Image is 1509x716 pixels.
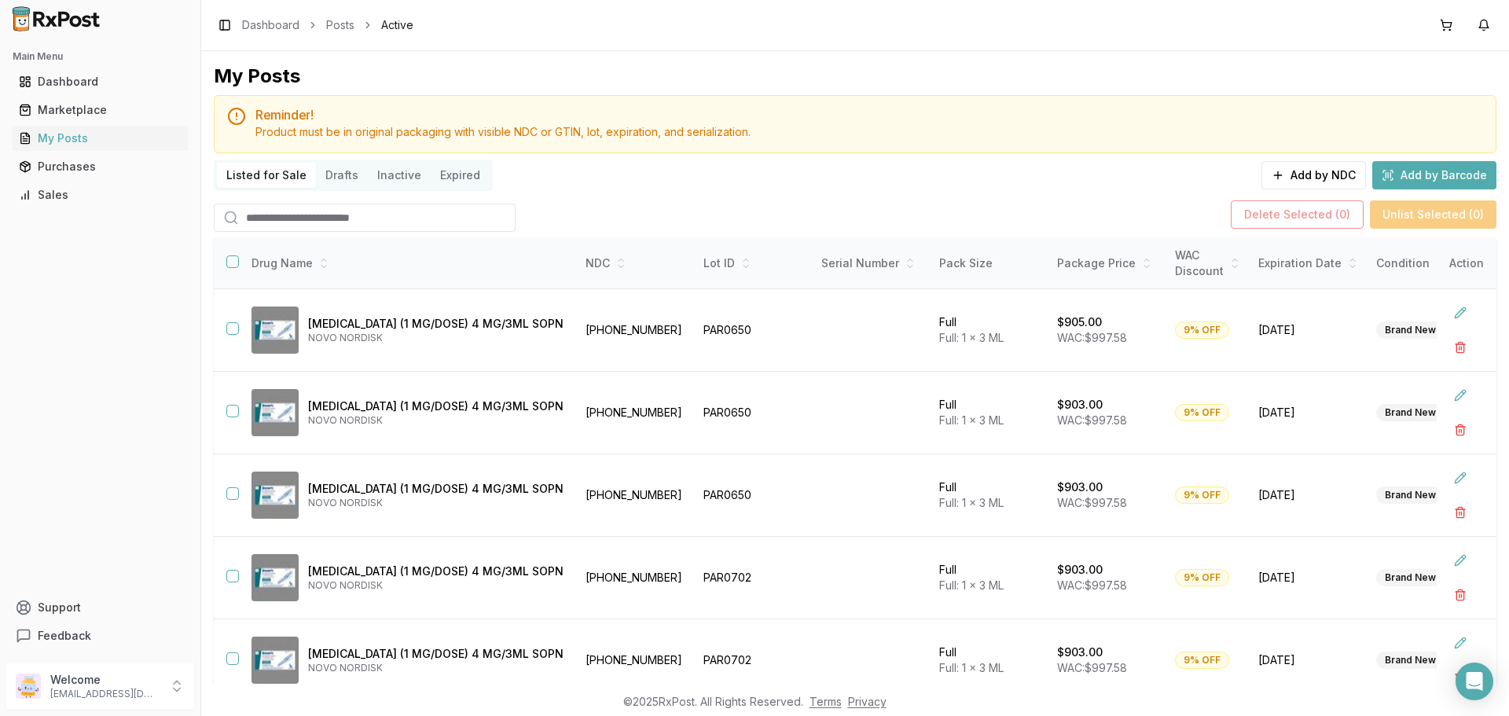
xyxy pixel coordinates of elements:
p: NOVO NORDISK [308,579,564,592]
div: 9% OFF [1175,321,1229,339]
button: Inactive [368,163,431,188]
div: Lot ID [703,255,802,271]
a: Purchases [13,152,188,181]
div: Brand New [1376,487,1445,504]
button: My Posts [6,126,194,151]
button: Edit [1446,299,1474,327]
td: [PHONE_NUMBER] [576,372,694,454]
div: 9% OFF [1175,487,1229,504]
span: Active [381,17,413,33]
button: Delete [1446,333,1474,362]
span: Feedback [38,628,91,644]
p: [EMAIL_ADDRESS][DOMAIN_NAME] [50,688,160,700]
div: 9% OFF [1175,404,1229,421]
p: $905.00 [1057,314,1102,330]
img: User avatar [16,674,41,699]
div: Sales [19,187,182,203]
td: Full [930,537,1048,619]
div: Purchases [19,159,182,174]
span: [DATE] [1258,322,1357,338]
span: WAC: $997.58 [1057,661,1127,674]
div: My Posts [214,64,300,89]
p: $903.00 [1057,397,1103,413]
div: My Posts [19,130,182,146]
div: Dashboard [19,74,182,90]
img: Ozempic (1 MG/DOSE) 4 MG/3ML SOPN [251,307,299,354]
a: Dashboard [242,17,299,33]
button: Delete [1446,581,1474,609]
button: Delete [1446,416,1474,444]
td: [PHONE_NUMBER] [576,454,694,537]
span: Full: 1 x 3 ML [939,578,1004,592]
span: [DATE] [1258,405,1357,420]
button: Feedback [6,622,194,650]
button: Sales [6,182,194,207]
div: NDC [586,255,685,271]
div: Brand New [1376,652,1445,669]
td: PAR0650 [694,454,812,537]
td: Full [930,289,1048,372]
div: Product must be in original packaging with visible NDC or GTIN, lot, expiration, and serialization. [255,124,1483,140]
button: Add by Barcode [1372,161,1496,189]
div: 9% OFF [1175,652,1229,669]
button: Delete [1446,498,1474,527]
nav: breadcrumb [242,17,413,33]
td: [PHONE_NUMBER] [576,537,694,619]
img: Ozempic (1 MG/DOSE) 4 MG/3ML SOPN [251,554,299,601]
div: Serial Number [821,255,920,271]
span: Full: 1 x 3 ML [939,413,1004,427]
a: Marketplace [13,96,188,124]
button: Marketplace [6,97,194,123]
button: Listed for Sale [217,163,316,188]
a: Terms [810,695,842,708]
div: Brand New [1376,404,1445,421]
p: NOVO NORDISK [308,332,564,344]
img: Ozempic (1 MG/DOSE) 4 MG/3ML SOPN [251,637,299,684]
div: WAC Discount [1175,248,1239,279]
p: [MEDICAL_DATA] (1 MG/DOSE) 4 MG/3ML SOPN [308,481,564,497]
h2: Main Menu [13,50,188,63]
p: [MEDICAL_DATA] (1 MG/DOSE) 4 MG/3ML SOPN [308,316,564,332]
th: Action [1437,238,1496,289]
th: Pack Size [930,238,1048,289]
a: Posts [326,17,354,33]
span: [DATE] [1258,487,1357,503]
button: Expired [431,163,490,188]
button: Support [6,593,194,622]
span: WAC: $997.58 [1057,413,1127,427]
p: [MEDICAL_DATA] (1 MG/DOSE) 4 MG/3ML SOPN [308,564,564,579]
span: Full: 1 x 3 ML [939,661,1004,674]
span: [DATE] [1258,570,1357,586]
div: Open Intercom Messenger [1456,663,1493,700]
p: $903.00 [1057,479,1103,495]
p: $903.00 [1057,644,1103,660]
p: Welcome [50,672,160,688]
span: WAC: $997.58 [1057,578,1127,592]
p: [MEDICAL_DATA] (1 MG/DOSE) 4 MG/3ML SOPN [308,398,564,414]
button: Delete [1446,663,1474,692]
button: Edit [1446,546,1474,575]
td: [PHONE_NUMBER] [576,619,694,702]
td: PAR0650 [694,289,812,372]
td: PAR0650 [694,372,812,454]
button: Edit [1446,464,1474,492]
p: NOVO NORDISK [308,662,564,674]
button: Dashboard [6,69,194,94]
span: WAC: $997.58 [1057,496,1127,509]
div: 9% OFF [1175,569,1229,586]
img: Ozempic (1 MG/DOSE) 4 MG/3ML SOPN [251,472,299,519]
a: My Posts [13,124,188,152]
p: [MEDICAL_DATA] (1 MG/DOSE) 4 MG/3ML SOPN [308,646,564,662]
button: Edit [1446,629,1474,657]
p: $903.00 [1057,562,1103,578]
button: Edit [1446,381,1474,409]
p: NOVO NORDISK [308,414,564,427]
button: Drafts [316,163,368,188]
img: RxPost Logo [6,6,107,31]
a: Privacy [848,695,887,708]
span: Full: 1 x 3 ML [939,331,1004,344]
h5: Reminder! [255,108,1483,121]
div: Drug Name [251,255,564,271]
div: Marketplace [19,102,182,118]
a: Dashboard [13,68,188,96]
